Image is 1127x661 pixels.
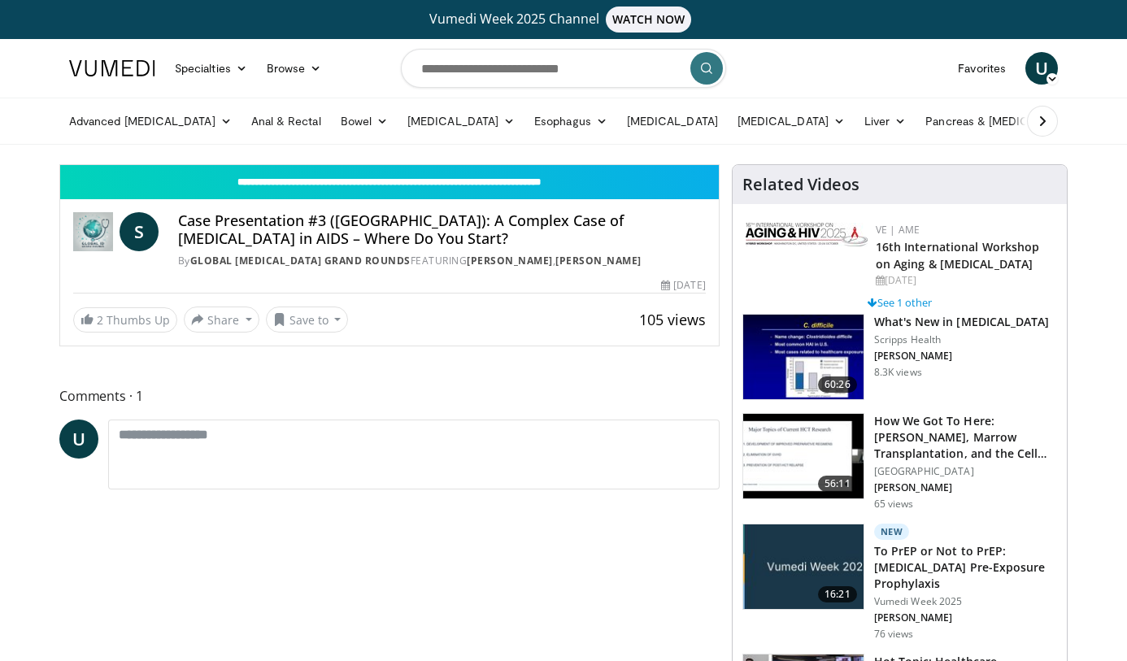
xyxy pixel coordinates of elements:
p: [GEOGRAPHIC_DATA] [874,465,1057,478]
h3: How We Got To Here: [PERSON_NAME], Marrow Transplantation, and the Cell… [874,413,1057,462]
span: 105 views [639,310,706,329]
a: 2 Thumbs Up [73,307,177,333]
span: 56:11 [818,476,857,492]
a: Favorites [948,52,1016,85]
span: 60:26 [818,376,857,393]
img: VuMedi Logo [69,60,155,76]
p: 8.3K views [874,366,922,379]
p: New [874,524,910,540]
input: Search topics, interventions [401,49,726,88]
span: 16:21 [818,586,857,602]
a: See 1 other [868,295,932,310]
a: 16:21 New To PrEP or Not to PrEP: [MEDICAL_DATA] Pre-Exposure Prophylaxis Vumedi Week 2025 [PERSO... [742,524,1057,641]
p: [PERSON_NAME] [874,350,1050,363]
a: Advanced [MEDICAL_DATA] [59,105,241,137]
img: e8f07e1b-50c7-4cb4-ba1c-2e7d745c9644.150x105_q85_crop-smart_upscale.jpg [743,414,864,498]
a: Liver [855,105,916,137]
a: 16th International Workshop on Aging & [MEDICAL_DATA] [876,239,1040,272]
img: 8828b190-63b7-4755-985f-be01b6c06460.150x105_q85_crop-smart_upscale.jpg [743,315,864,399]
a: U [59,420,98,459]
h3: What's New in [MEDICAL_DATA] [874,314,1050,330]
a: S [120,212,159,251]
a: Vumedi Week 2025 ChannelWATCH NOW [72,7,1055,33]
h4: Related Videos [742,175,859,194]
button: Save to [266,307,349,333]
a: Specialties [165,52,257,85]
div: By FEATURING , [178,254,706,268]
a: 56:11 How We Got To Here: [PERSON_NAME], Marrow Transplantation, and the Cell… [GEOGRAPHIC_DATA] ... [742,413,1057,511]
p: Vumedi Week 2025 [874,595,1057,608]
img: adb1a9ce-fc27-437f-b820-c6ab825aae3d.jpg.150x105_q85_crop-smart_upscale.jpg [743,524,864,609]
a: [PERSON_NAME] [467,254,553,267]
h3: To PrEP or Not to PrEP: [MEDICAL_DATA] Pre-Exposure Prophylaxis [874,543,1057,592]
a: Anal & Rectal [241,105,331,137]
a: Bowel [331,105,398,137]
button: Share [184,307,259,333]
a: Browse [257,52,332,85]
h4: Case Presentation #3 ([GEOGRAPHIC_DATA]): A Complex Case of [MEDICAL_DATA] in AIDS – Where Do You... [178,212,706,247]
a: U [1025,52,1058,85]
a: VE | AME [876,223,920,237]
p: 76 views [874,628,914,641]
div: [DATE] [876,273,1054,288]
p: [PERSON_NAME] [874,481,1057,494]
a: 60:26 What's New in [MEDICAL_DATA] Scripps Health [PERSON_NAME] 8.3K views [742,314,1057,400]
span: 2 [97,312,103,328]
img: Global Infectious Diseases Grand Rounds [73,212,113,251]
span: Comments 1 [59,385,720,407]
p: [PERSON_NAME] [874,611,1057,624]
p: Scripps Health [874,333,1050,346]
a: [MEDICAL_DATA] [728,105,855,137]
a: Global [MEDICAL_DATA] Grand Rounds [190,254,411,267]
a: Pancreas & [MEDICAL_DATA] [916,105,1106,137]
a: Esophagus [524,105,617,137]
div: [DATE] [661,278,705,293]
p: 65 views [874,498,914,511]
span: WATCH NOW [606,7,692,33]
a: [MEDICAL_DATA] [617,105,728,137]
a: [MEDICAL_DATA] [398,105,524,137]
a: [PERSON_NAME] [555,254,642,267]
img: bc2467d1-3f88-49dc-9c22-fa3546bada9e.png.150x105_q85_autocrop_double_scale_upscale_version-0.2.jpg [746,223,868,246]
